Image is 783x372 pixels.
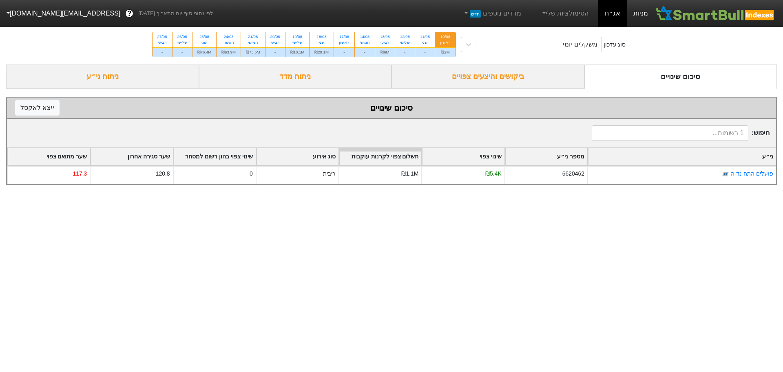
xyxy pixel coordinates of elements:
div: ₪2M [435,47,456,57]
div: Toggle SortBy [257,148,338,165]
div: חמישי [246,40,260,45]
div: 14/08 [360,34,370,40]
div: סוג עדכון [604,40,626,49]
span: ? [127,8,132,19]
div: 25/08 [197,34,212,40]
button: ייצא לאקסל [15,100,60,116]
div: 120.8 [156,169,170,178]
div: ₪10.1M [285,47,310,57]
div: 21/08 [246,34,260,40]
div: שלישי [290,40,305,45]
a: מדדים נוספיםחדש [460,5,524,22]
div: ריבית [323,169,336,178]
div: Toggle SortBy [505,148,587,165]
div: 26/08 [177,34,187,40]
div: Toggle SortBy [8,148,90,165]
div: 6620462 [562,169,584,178]
div: Toggle SortBy [339,148,421,165]
div: 20/08 [270,34,280,40]
div: שלישי [400,40,410,45]
div: רביעי [270,40,280,45]
div: Toggle SortBy [91,148,173,165]
div: 0 [250,169,253,178]
div: שני [420,40,430,45]
div: ₪5.4K [485,169,502,178]
div: - [355,47,375,57]
a: פועלים התח נד ה [731,170,773,177]
div: סיכום שינויים [584,65,777,89]
div: - [395,47,415,57]
div: 24/08 [221,34,236,40]
a: הסימולציות שלי [537,5,592,22]
div: 17/08 [339,34,349,40]
div: ביקושים והיצעים צפויים [391,65,584,89]
div: ₪63.9M [217,47,241,57]
div: רביעי [380,40,390,45]
div: 117.3 [73,169,87,178]
div: סיכום שינויים [15,102,768,114]
div: 18/08 [314,34,329,40]
div: שני [197,40,212,45]
input: 1 רשומות... [592,125,748,141]
div: ₪76.4M [192,47,217,57]
span: חיפוש : [592,125,770,141]
div: ראשון [440,40,451,45]
div: שני [314,40,329,45]
div: - [334,47,354,57]
div: 11/08 [420,34,430,40]
div: ניתוח ני״ע [6,65,199,89]
div: 12/08 [400,34,410,40]
span: לפי נתוני סוף יום מתאריך [DATE] [138,9,213,18]
div: - [415,47,435,57]
div: - [153,47,172,57]
div: ניתוח מדד [199,65,392,89]
div: ₪73.5M [241,47,265,57]
div: - [265,47,285,57]
div: 13/08 [380,34,390,40]
div: שלישי [177,40,187,45]
div: 10/08 [440,34,451,40]
div: ראשון [339,40,349,45]
div: ₪1.1M [401,169,418,178]
div: 27/08 [157,34,167,40]
div: רביעי [157,40,167,45]
img: tase link [721,170,730,178]
div: Toggle SortBy [422,148,504,165]
div: ראשון [221,40,236,45]
div: - [173,47,192,57]
div: חמישי [360,40,370,45]
div: ₪6M [375,47,395,57]
div: משקלים יומי [563,40,597,49]
div: Toggle SortBy [588,148,776,165]
div: Toggle SortBy [174,148,256,165]
div: 19/08 [290,34,305,40]
span: חדש [470,10,481,18]
div: ₪29.1M [310,47,334,57]
img: SmartBull [655,5,776,22]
